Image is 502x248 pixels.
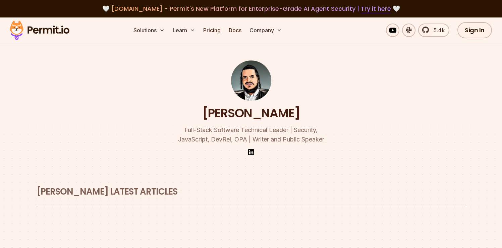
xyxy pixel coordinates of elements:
a: Try it here [361,4,391,13]
img: linkedin [247,148,255,156]
button: Company [247,24,285,37]
a: Pricing [201,24,223,37]
a: Docs [226,24,244,37]
img: Gabriel L. Manor [231,60,271,101]
a: 5.4k [418,24,449,37]
img: Permit logo [7,19,72,42]
h2: [PERSON_NAME] latest articles [37,186,466,198]
span: [DOMAIN_NAME] - Permit's New Platform for Enterprise-Grade AI Agent Security | [111,4,391,13]
button: Learn [170,24,198,37]
p: Full-Stack Software Technical Leader | Security, JavaScript, DevRel, OPA | Writer and Public Speaker [122,125,380,144]
span: 5.4k [430,26,445,34]
h1: [PERSON_NAME] [202,105,300,122]
div: 🤍 🤍 [16,4,486,13]
button: Solutions [131,24,167,37]
a: Sign In [457,22,492,38]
